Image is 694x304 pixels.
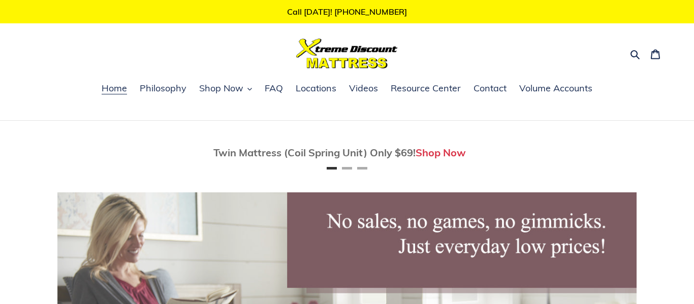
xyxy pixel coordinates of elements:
[514,81,597,96] a: Volume Accounts
[349,82,378,94] span: Videos
[296,39,398,69] img: Xtreme Discount Mattress
[135,81,192,96] a: Philosophy
[344,81,383,96] a: Videos
[140,82,186,94] span: Philosophy
[194,81,257,96] button: Shop Now
[391,82,461,94] span: Resource Center
[468,81,512,96] a: Contact
[416,146,466,159] a: Shop Now
[357,167,367,170] button: Page 3
[260,81,288,96] a: FAQ
[291,81,341,96] a: Locations
[386,81,466,96] a: Resource Center
[265,82,283,94] span: FAQ
[199,82,243,94] span: Shop Now
[97,81,132,96] a: Home
[213,146,416,159] span: Twin Mattress (Coil Spring Unit) Only $69!
[296,82,336,94] span: Locations
[474,82,507,94] span: Contact
[327,167,337,170] button: Page 1
[102,82,127,94] span: Home
[342,167,352,170] button: Page 2
[519,82,592,94] span: Volume Accounts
